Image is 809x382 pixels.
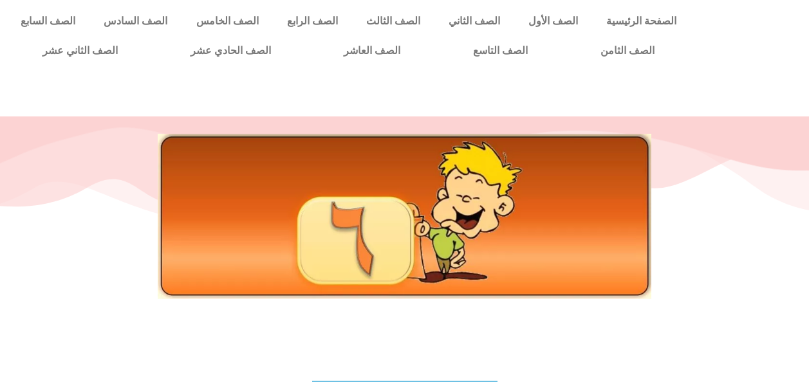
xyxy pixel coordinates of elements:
a: الصف الثاني عشر [6,36,154,66]
a: الصف الحادي عشر [154,36,308,66]
a: الصف الأول [514,6,592,36]
a: الصفحة الرئيسية [592,6,691,36]
a: الصف الثامن [564,36,691,66]
a: الصف السادس [89,6,181,36]
a: الصف السابع [6,6,89,36]
a: الصف العاشر [308,36,437,66]
a: الصف الخامس [181,6,272,36]
a: الصف الرابع [273,6,352,36]
a: الصف الثالث [352,6,434,36]
a: الصف الثاني [434,6,514,36]
a: الصف التاسع [437,36,564,66]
